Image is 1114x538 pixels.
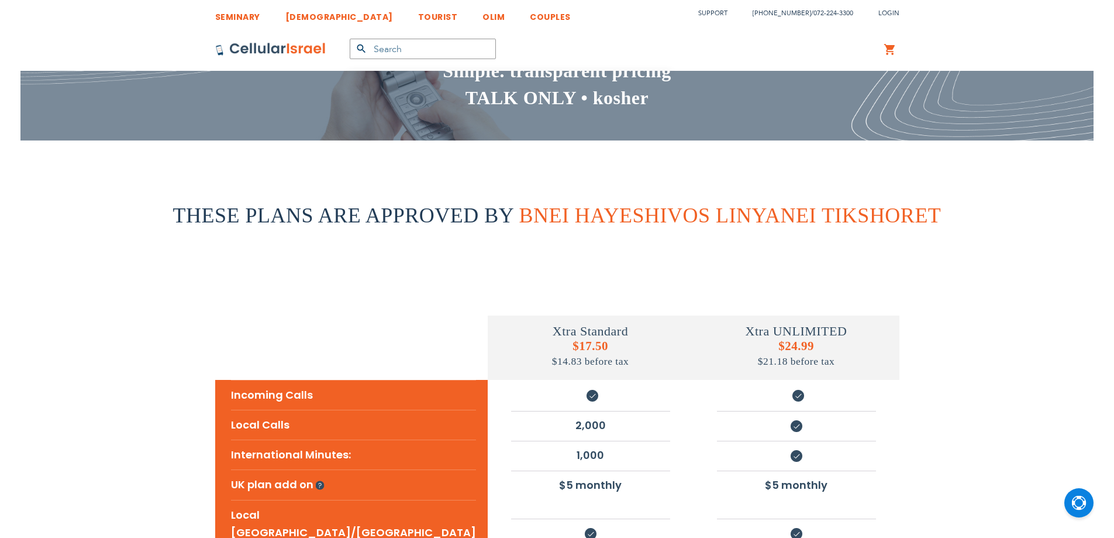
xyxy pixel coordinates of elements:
li: International Minutes: [231,440,476,470]
li: UK plan add on [231,470,476,500]
h4: Xtra Standard [488,324,694,339]
img: Cellular Israel Logo [215,42,326,56]
img: q-icon.svg [315,472,324,499]
h4: Xtra UNLIMITED [694,324,899,339]
input: Search [350,39,496,59]
span: $14.83 before tax [552,355,629,367]
a: TOURIST [418,3,458,25]
span: BNEI HAYESHIVOS LINYANEI TIKSHORET [519,204,941,227]
a: OLIM [482,3,505,25]
li: $5 monthly [511,471,670,499]
span: $21.18 before tax [758,355,834,367]
h2: TALK ONLY • kosher [215,85,899,112]
a: [PHONE_NUMBER] [753,9,811,18]
li: Local Calls [231,410,476,440]
a: SEMINARY [215,3,260,25]
span: Login [878,9,899,18]
h2: Simple. transparent pricing [215,58,899,85]
h5: $24.99 [694,339,899,368]
li: 2,000 [511,411,670,439]
a: Support [698,9,727,18]
li: 1,000 [511,441,670,469]
a: COUPLES [530,3,571,25]
li: / [741,5,853,22]
a: 072-224-3300 [813,9,853,18]
li: Incoming Calls [231,380,476,410]
h5: $17.50 [488,339,694,368]
span: THESE PLANS ARE APPROVED BY [173,204,513,227]
a: [DEMOGRAPHIC_DATA] [285,3,393,25]
li: $5 monthly [717,471,876,499]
